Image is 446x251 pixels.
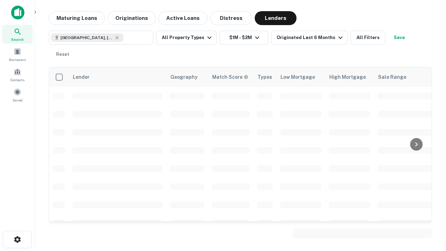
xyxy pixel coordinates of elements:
a: Contacts [2,65,33,84]
div: Sale Range [378,73,406,81]
th: Geography [166,67,208,87]
button: Originations [108,11,156,25]
div: Low Mortgage [280,73,315,81]
h6: Match Score [212,73,247,81]
button: Lenders [255,11,297,25]
div: Geography [170,73,198,81]
th: Lender [69,67,166,87]
span: Saved [13,97,23,103]
iframe: Chat Widget [411,173,446,206]
span: [GEOGRAPHIC_DATA], [GEOGRAPHIC_DATA], [GEOGRAPHIC_DATA] [61,35,113,41]
span: Borrowers [9,57,26,62]
th: Sale Range [374,67,437,87]
button: Distress [210,11,252,25]
button: Active Loans [159,11,207,25]
button: Originated Last 6 Months [271,31,348,45]
button: $1M - $2M [220,31,268,45]
div: Originated Last 6 Months [277,33,345,42]
th: High Mortgage [325,67,374,87]
div: Lender [73,73,90,81]
a: Saved [2,85,33,104]
a: Search [2,25,33,44]
div: Capitalize uses an advanced AI algorithm to match your search with the best lender. The match sco... [212,73,248,81]
span: Search [11,37,24,42]
div: High Mortgage [329,73,366,81]
button: Save your search to get updates of matches that match your search criteria. [388,31,410,45]
span: Contacts [10,77,24,83]
button: All Filters [351,31,385,45]
div: Types [257,73,272,81]
th: Capitalize uses an advanced AI algorithm to match your search with the best lender. The match sco... [208,67,253,87]
button: Maturing Loans [49,11,105,25]
a: Borrowers [2,45,33,64]
button: All Property Types [156,31,217,45]
img: capitalize-icon.png [11,6,24,20]
th: Low Mortgage [276,67,325,87]
button: Reset [52,47,74,61]
th: Types [253,67,276,87]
